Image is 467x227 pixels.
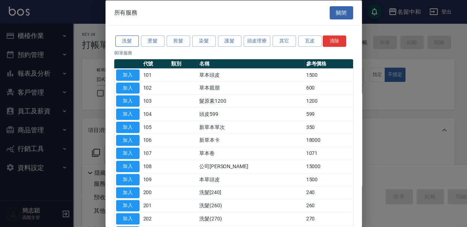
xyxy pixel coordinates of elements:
td: 106 [141,134,170,147]
td: 草本頭皮 [197,68,304,82]
td: 本草頭皮 [197,173,304,186]
td: 109 [141,173,170,186]
button: 加入 [116,148,140,159]
td: 18000 [304,134,353,147]
td: 1500 [304,68,353,82]
button: 加入 [116,82,140,94]
button: 加入 [116,121,140,133]
button: 頭皮理療 [244,35,271,47]
td: 107 [141,147,170,160]
th: 類別 [169,59,197,68]
th: 代號 [141,59,170,68]
span: 所有服務 [114,9,138,16]
button: 加入 [116,200,140,211]
button: 加入 [116,69,140,80]
td: 洗髮[240] [197,186,304,199]
td: 公司[PERSON_NAME] [197,160,304,173]
button: 加入 [116,135,140,146]
td: 洗髮(260) [197,199,304,212]
td: 201 [141,199,170,212]
td: 1200 [304,94,353,107]
th: 名稱 [197,59,304,68]
td: 草本親朋 [197,82,304,95]
td: 600 [304,82,353,95]
button: 剪髮 [167,35,190,47]
td: 髮原素1200 [197,94,304,107]
button: 關閉 [330,6,353,19]
td: 108 [141,160,170,173]
button: 加入 [116,161,140,172]
td: 350 [304,121,353,134]
td: 105 [141,121,170,134]
td: 101 [141,68,170,82]
th: 參考價格 [304,59,353,68]
button: 染髮 [192,35,216,47]
button: 清除 [323,35,346,47]
button: 加入 [116,109,140,120]
button: 瓦皮 [298,35,322,47]
td: 新草本單次 [197,121,304,134]
p: 80 筆服務 [114,49,353,56]
td: 103 [141,94,170,107]
button: 洗髮 [115,35,139,47]
td: 15000 [304,160,353,173]
td: 頭皮599 [197,107,304,121]
td: 200 [141,186,170,199]
button: 加入 [116,95,140,107]
td: 草本卷 [197,147,304,160]
button: 其它 [273,35,296,47]
button: 加入 [116,213,140,224]
td: 洗髮(270) [197,212,304,225]
td: 260 [304,199,353,212]
td: 270 [304,212,353,225]
td: 新草本卡 [197,134,304,147]
button: 燙髮 [141,35,164,47]
td: 1071 [304,147,353,160]
td: 104 [141,107,170,121]
button: 護髮 [218,35,241,47]
td: 1500 [304,173,353,186]
button: 加入 [116,187,140,198]
td: 202 [141,212,170,225]
button: 加入 [116,174,140,185]
td: 102 [141,82,170,95]
td: 240 [304,186,353,199]
td: 599 [304,107,353,121]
